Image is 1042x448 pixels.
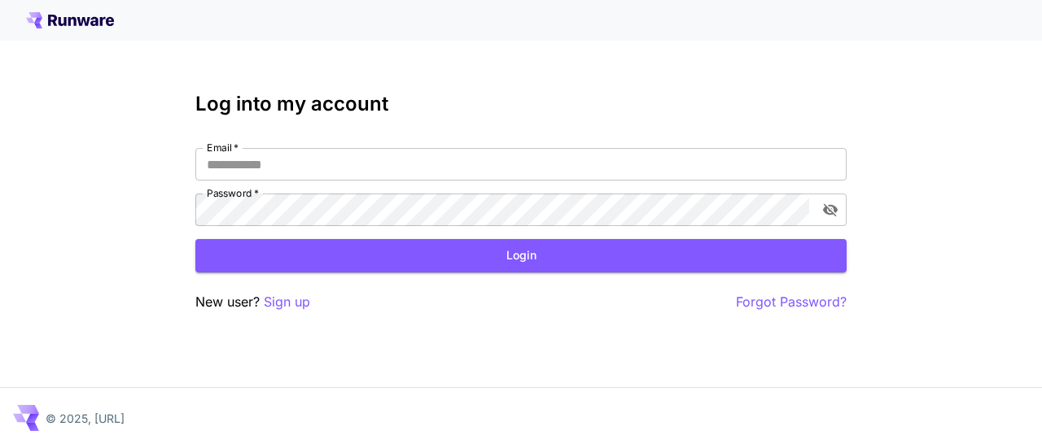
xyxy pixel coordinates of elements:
[195,292,310,312] p: New user?
[207,186,259,200] label: Password
[46,410,125,427] p: © 2025, [URL]
[736,292,847,312] button: Forgot Password?
[207,141,239,154] label: Email
[195,93,847,115] h3: Log into my account
[816,195,845,224] button: toggle password visibility
[195,239,847,272] button: Login
[264,292,310,312] button: Sign up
